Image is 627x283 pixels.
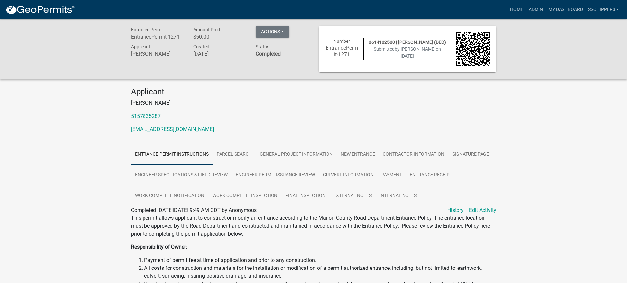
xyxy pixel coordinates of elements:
[281,185,329,207] a: Final Inspection
[329,185,376,207] a: External Notes
[469,206,496,214] a: Edit Activity
[131,27,164,32] span: Entrance Permit
[131,214,496,238] p: This permit allows applicant to construct or modify an entrance according to the Marion County Ro...
[131,165,232,186] a: Engineer Specifications & Field Review
[374,46,441,59] span: Submitted on [DATE]
[256,44,269,49] span: Status
[256,26,289,38] button: Actions
[546,3,586,16] a: My Dashboard
[131,99,496,107] p: [PERSON_NAME]
[193,44,209,49] span: Created
[131,185,208,207] a: Work Complete Notification
[131,244,187,250] strong: Responsibility of Owner:
[213,144,256,165] a: Parcel search
[369,40,446,45] span: 0614102500 | [PERSON_NAME] (DED)
[447,206,464,214] a: History
[232,165,319,186] a: Engineer Permit Issuance Review
[131,126,214,132] a: [EMAIL_ADDRESS][DOMAIN_NAME]
[131,34,184,40] h6: EntrancePermit-1271
[193,34,246,40] h6: $50.00
[378,165,406,186] a: Payment
[508,3,526,16] a: Home
[131,113,161,119] a: 5157835287
[337,144,379,165] a: New Entrance
[406,165,456,186] a: Entrance Receipt
[379,144,448,165] a: Contractor Information
[456,32,490,66] img: QR code
[131,51,184,57] h6: [PERSON_NAME]
[319,165,378,186] a: Culvert Information
[256,51,281,57] strong: Completed
[256,144,337,165] a: General Project Information
[193,51,246,57] h6: [DATE]
[586,3,622,16] a: sschippers
[131,207,257,213] span: Completed [DATE][DATE] 9:49 AM CDT by Anonymous
[144,264,496,280] li: All costs for construction and materials for the installation or modification of a permit authori...
[208,185,281,207] a: Work Complete Inspection
[144,256,496,264] li: Payment of permit fee at time of application and prior to any construction.
[526,3,546,16] a: Admin
[333,39,350,44] span: Number
[131,44,150,49] span: Applicant
[131,144,213,165] a: Entrance Permit Instructions
[395,46,436,52] span: by [PERSON_NAME]
[193,27,220,32] span: Amount Paid
[131,87,496,97] h4: Applicant
[448,144,493,165] a: Signature Page
[325,45,359,57] h6: EntrancePermit-1271
[376,185,421,207] a: Internal Notes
